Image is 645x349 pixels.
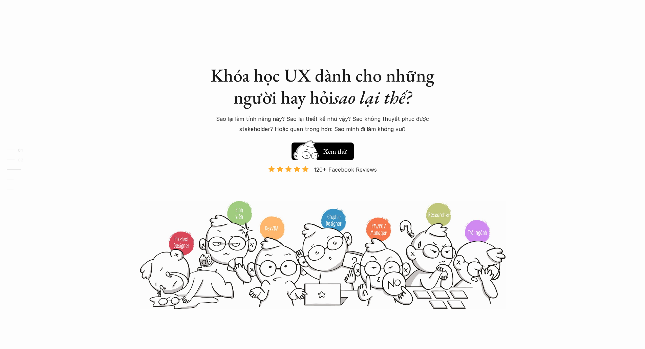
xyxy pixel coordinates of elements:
[334,85,411,109] em: sao lại thế?
[7,156,39,164] a: 02
[314,165,377,175] p: 120+ Facebook Reviews
[18,157,23,162] strong: 02
[7,146,39,154] a: 01
[204,64,441,108] h1: Khóa học UX dành cho những người hay hỏi
[18,148,23,152] strong: 01
[208,114,438,134] p: Sao lại làm tính năng này? Sao lại thiết kế như vậy? Sao không thuyết phục được stakeholder? Hoặc...
[323,147,347,156] h5: Xem thử
[292,139,354,160] a: Xem thử
[262,166,383,200] a: 120+ Facebook Reviews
